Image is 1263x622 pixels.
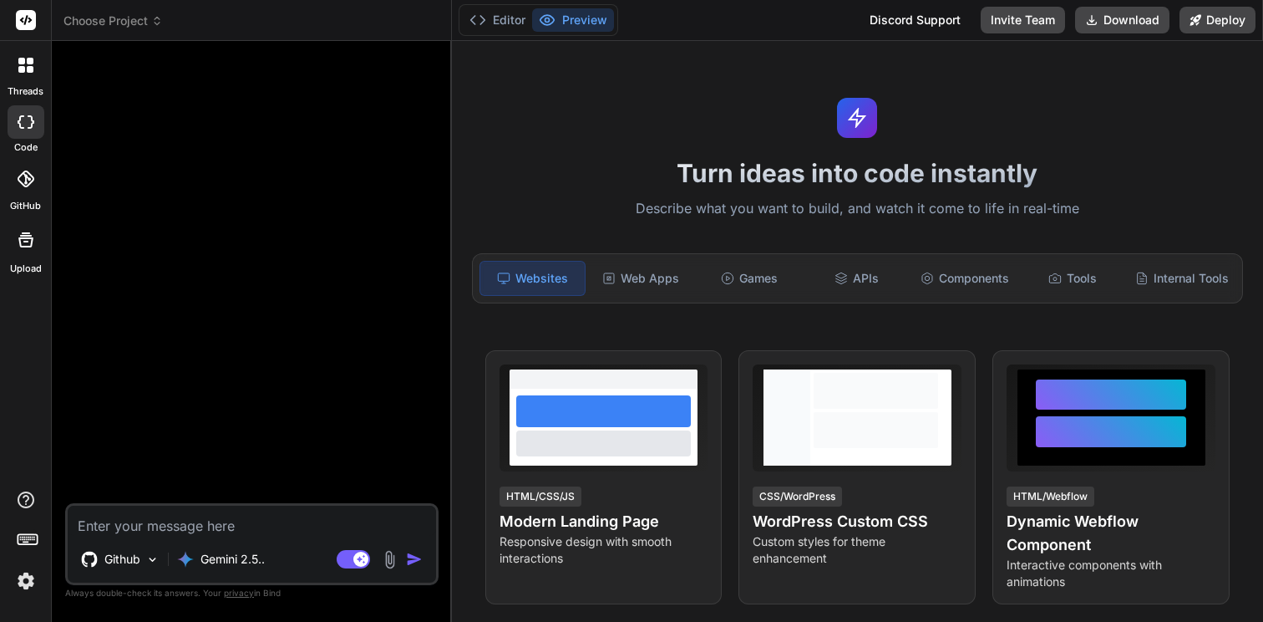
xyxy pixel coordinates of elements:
[1129,261,1235,296] div: Internal Tools
[406,551,423,568] img: icon
[500,487,581,507] div: HTML/CSS/JS
[753,533,961,567] p: Custom styles for theme enhancement
[860,7,971,33] div: Discord Support
[63,13,163,29] span: Choose Project
[532,8,614,32] button: Preview
[804,261,909,296] div: APIs
[224,588,254,598] span: privacy
[462,198,1254,220] p: Describe what you want to build, and watch it come to life in real-time
[65,585,439,601] p: Always double-check its answers. Your in Bind
[1007,487,1094,507] div: HTML/Webflow
[589,261,693,296] div: Web Apps
[753,487,842,507] div: CSS/WordPress
[479,261,586,296] div: Websites
[8,84,43,99] label: threads
[10,262,42,276] label: Upload
[12,567,40,595] img: settings
[177,551,194,568] img: Gemini 2.5 Pro
[981,7,1065,33] button: Invite Team
[1007,557,1215,590] p: Interactive components with animations
[1075,7,1169,33] button: Download
[462,158,1254,188] h1: Turn ideas into code instantly
[500,533,708,567] p: Responsive design with smooth interactions
[10,199,41,213] label: GitHub
[500,510,708,533] h4: Modern Landing Page
[913,261,1017,296] div: Components
[753,510,961,533] h4: WordPress Custom CSS
[697,261,801,296] div: Games
[380,550,399,569] img: attachment
[1021,261,1125,296] div: Tools
[104,551,140,568] p: Github
[1007,510,1215,557] h4: Dynamic Webflow Component
[1179,7,1255,33] button: Deploy
[463,8,532,32] button: Editor
[145,553,160,567] img: Pick Models
[14,140,38,155] label: code
[200,551,265,568] p: Gemini 2.5..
